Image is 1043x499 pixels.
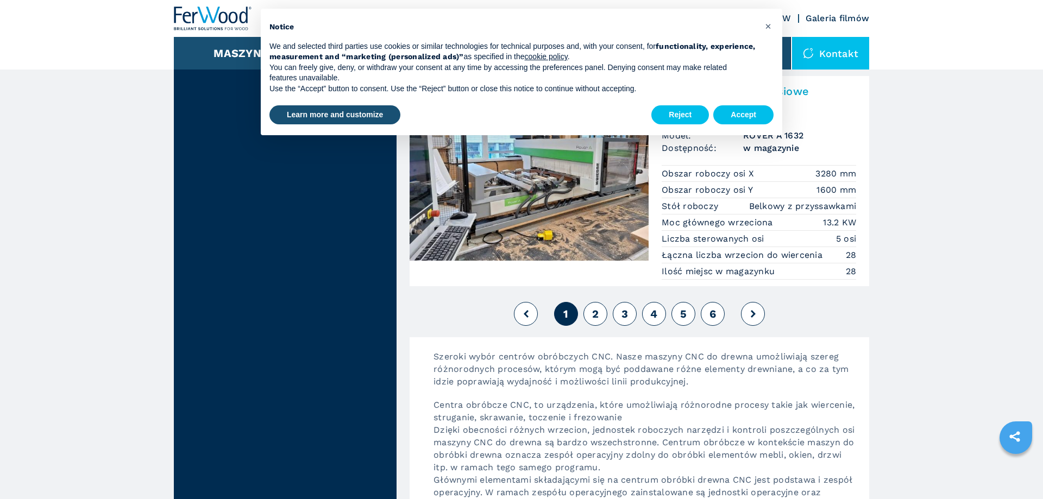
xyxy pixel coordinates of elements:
em: 5 osi [836,232,856,245]
div: Kontakt [792,37,869,70]
em: 28 [846,249,857,261]
iframe: Chat [997,450,1035,491]
em: 1600 mm [816,184,856,196]
em: 28 [846,265,857,277]
span: 5 [680,307,687,320]
span: w magazynie [743,142,856,154]
h3: ROVER A 1632 [743,129,856,142]
strong: functionality, experience, measurement and “marketing (personalized ads)” [269,42,756,61]
span: 1 [563,307,568,320]
span: 6 [709,307,716,320]
p: You can freely give, deny, or withdraw your consent at any time by accessing the preferences pane... [269,62,756,84]
p: Szeroki wybór centrów obróbczych CNC. Nasze maszyny CNC do drewna umożliwiają szereg różnorodnych... [423,350,869,399]
span: 4 [650,307,657,320]
h3: BIESSE [743,117,856,129]
p: Moc głównego wrzeciona [662,217,776,229]
img: Ferwood [174,7,252,30]
button: Maszyny [213,47,268,60]
button: 2 [583,302,607,326]
span: 2 [592,307,599,320]
em: 3280 mm [815,167,856,180]
img: Centra Obróbcze 5 Osiowe BIESSE ROVER A 1632 [410,76,649,261]
span: Dostępność: [662,142,743,154]
button: 1 [554,302,578,326]
button: Reject [651,105,709,125]
a: Galeria filmów [806,13,870,23]
h3: 007738 [743,104,856,117]
button: Learn more and customize [269,105,400,125]
button: 6 [701,302,725,326]
h2: Notice [269,22,756,33]
p: Obszar roboczy osi X [662,168,757,180]
p: Stół roboczy [662,200,721,212]
p: We and selected third parties use cookies or similar technologies for technical purposes and, wit... [269,41,756,62]
button: 5 [671,302,695,326]
img: Kontakt [803,48,814,59]
button: Close this notice [759,17,777,35]
em: Belkowy z przyssawkami [749,200,857,212]
p: Obszar roboczy osi Y [662,184,756,196]
p: Liczba sterowanych osi [662,233,767,245]
button: 3 [613,302,637,326]
a: Centra Obróbcze 5 Osiowe BIESSE ROVER A 1632007738Centra Obróbcze 5 OsioweKod:007738[PERSON_NAME]... [410,76,869,286]
span: × [765,20,771,33]
a: cookie policy [525,52,568,61]
p: Use the “Accept” button to consent. Use the “Reject” button or close this notice to continue with... [269,84,756,94]
button: Accept [713,105,774,125]
p: Ilość miejsc w magazynku [662,266,777,277]
em: 13.2 KW [823,216,856,229]
p: Łączna liczba wrzecion do wiercenia [662,249,825,261]
button: 4 [642,302,666,326]
a: sharethis [1001,423,1028,450]
span: 3 [621,307,628,320]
